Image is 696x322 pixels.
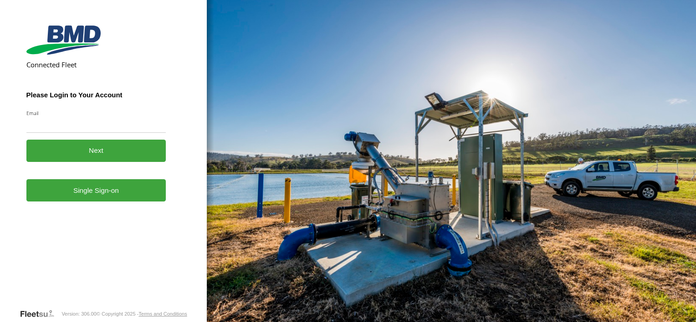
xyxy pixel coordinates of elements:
[26,25,101,55] img: BMD
[20,309,61,318] a: Visit our Website
[97,311,187,317] div: © Copyright 2025 -
[61,311,96,317] div: Version: 306.00
[26,179,166,201] a: Single Sign-on
[26,110,166,116] label: Email
[26,91,166,99] h3: Please Login to Your Account
[26,140,166,162] button: Next
[138,311,187,317] a: Terms and Conditions
[26,60,166,69] h2: Connected Fleet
